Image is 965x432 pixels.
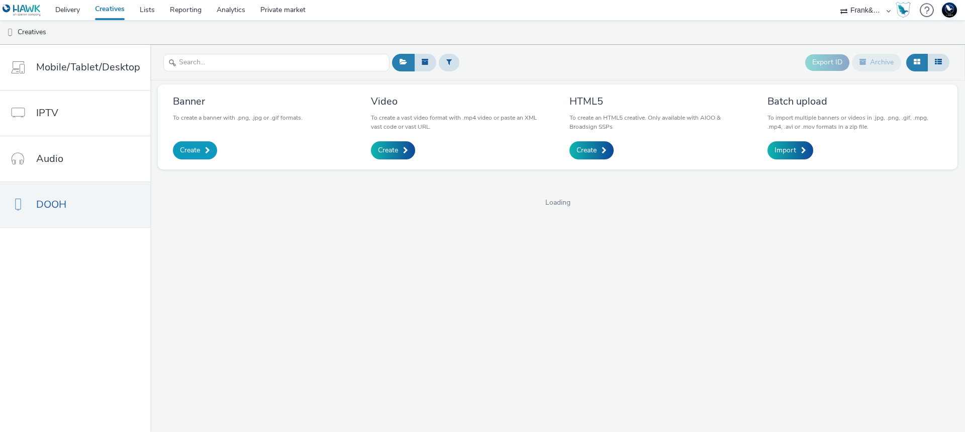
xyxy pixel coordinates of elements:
[896,2,911,18] img: Hawk Academy
[767,113,942,131] p: To import multiple banners or videos in .jpg, .png, .gif, .mpg, .mp4, .avi or .mov formats in a z...
[3,4,41,17] img: undefined Logo
[896,2,915,18] a: Hawk Academy
[180,145,200,155] span: Create
[163,54,390,71] input: Search...
[927,54,949,71] button: Table
[906,54,928,71] button: Grid
[371,95,546,108] h3: Video
[775,145,796,155] span: Import
[36,151,63,166] span: Audio
[569,95,744,108] h3: HTML5
[371,141,415,159] a: Create
[173,95,303,108] h3: Banner
[852,54,901,71] button: Archive
[173,141,217,159] a: Create
[173,113,303,122] p: To create a banner with .png, .jpg or .gif formats.
[371,113,546,131] p: To create a vast video format with .mp4 video or paste an XML vast code or vast URL.
[36,197,66,212] span: DOOH
[569,113,744,131] p: To create an HTML5 creative. Only available with AIOO & Broadsign SSPs
[767,141,813,159] a: Import
[569,141,614,159] a: Create
[805,54,849,70] button: Export ID
[942,3,957,18] img: Support Hawk
[767,95,942,108] h3: Batch upload
[36,106,58,120] span: IPTV
[576,145,597,155] span: Create
[150,198,965,208] span: Loading
[36,60,140,74] span: Mobile/Tablet/Desktop
[378,145,398,155] span: Create
[5,28,15,38] img: dooh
